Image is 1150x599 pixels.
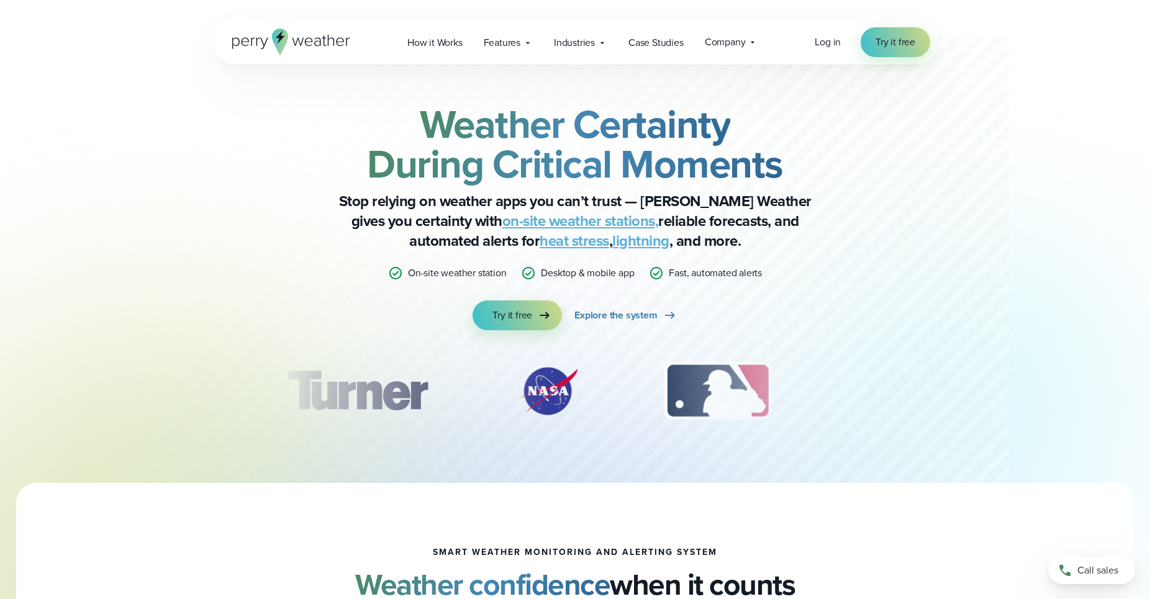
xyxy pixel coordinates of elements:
[574,308,657,323] span: Explore the system
[815,35,841,50] a: Log in
[433,547,717,557] h1: smart weather monitoring and alerting system
[612,230,669,252] a: lightning
[327,191,823,251] p: Stop relying on weather apps you can’t trust — [PERSON_NAME] Weather gives you certainty with rel...
[652,360,783,422] div: 3 of 12
[628,35,684,50] span: Case Studies
[705,35,746,50] span: Company
[618,30,694,55] a: Case Studies
[269,360,446,422] div: 1 of 12
[492,308,532,323] span: Try it free
[484,35,520,50] span: Features
[843,360,943,422] div: 4 of 12
[554,35,595,50] span: Industries
[861,27,930,57] a: Try it free
[815,35,841,49] span: Log in
[876,35,915,50] span: Try it free
[367,95,783,193] strong: Weather Certainty During Critical Moments
[652,360,783,422] img: MLB.svg
[1077,563,1118,578] span: Call sales
[669,266,762,281] p: Fast, automated alerts
[540,230,609,252] a: heat stress
[505,360,592,422] div: 2 of 12
[505,360,592,422] img: NASA.svg
[574,300,677,330] a: Explore the system
[502,210,659,232] a: on-site weather stations,
[269,360,446,422] img: Turner-Construction_1.svg
[397,30,473,55] a: How it Works
[407,35,463,50] span: How it Works
[541,266,634,281] p: Desktop & mobile app
[473,300,562,330] a: Try it free
[1048,557,1135,584] a: Call sales
[274,360,876,428] div: slideshow
[408,266,506,281] p: On-site weather station
[843,360,943,422] img: PGA.svg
